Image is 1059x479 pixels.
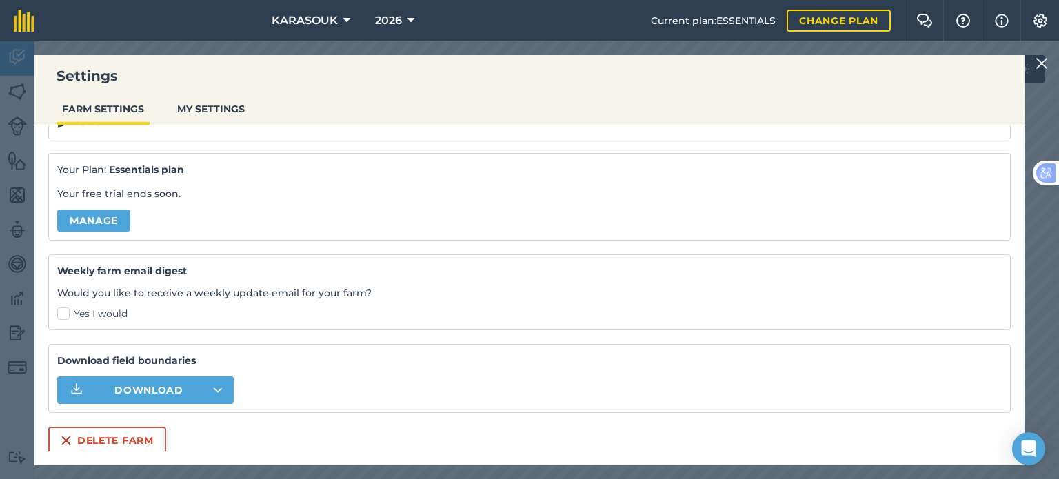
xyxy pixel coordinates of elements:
a: Change plan [787,10,891,32]
span: Current plan : ESSENTIALS [651,13,776,28]
span: Download [114,383,183,397]
h4: Weekly farm email digest [57,263,1002,278]
button: Download [57,376,234,404]
a: Manage [57,210,130,232]
img: A cog icon [1032,14,1049,28]
button: FARM SETTINGS [57,96,150,122]
p: Your free trial ends soon. [57,186,1002,201]
img: svg+xml;base64,PHN2ZyB4bWxucz0iaHR0cDovL3d3dy53My5vcmcvMjAwMC9zdmciIHdpZHRoPSIyMiIgaGVpZ2h0PSIzMC... [1036,55,1048,72]
strong: Download field boundaries [57,353,1002,368]
img: Two speech bubbles overlapping with the left bubble in the forefront [916,14,933,28]
div: Open Intercom Messenger [1012,432,1045,465]
label: Yes I would [57,307,1002,321]
h3: Settings [34,66,1025,85]
p: Your Plan: [57,162,1002,177]
img: svg+xml;base64,PHN2ZyB4bWxucz0iaHR0cDovL3d3dy53My5vcmcvMjAwMC9zdmciIHdpZHRoPSIxNiIgaGVpZ2h0PSIyNC... [61,432,72,449]
span: KARASOUK [272,12,338,29]
img: svg+xml;base64,PHN2ZyB4bWxucz0iaHR0cDovL3d3dy53My5vcmcvMjAwMC9zdmciIHdpZHRoPSIxNyIgaGVpZ2h0PSIxNy... [995,12,1009,29]
span: 2026 [375,12,402,29]
img: fieldmargin Logo [14,10,34,32]
strong: Essentials plan [109,163,184,176]
img: A question mark icon [955,14,971,28]
p: Would you like to receive a weekly update email for your farm? [57,285,1002,300]
button: MY SETTINGS [172,96,250,122]
button: Delete farm [48,427,166,454]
